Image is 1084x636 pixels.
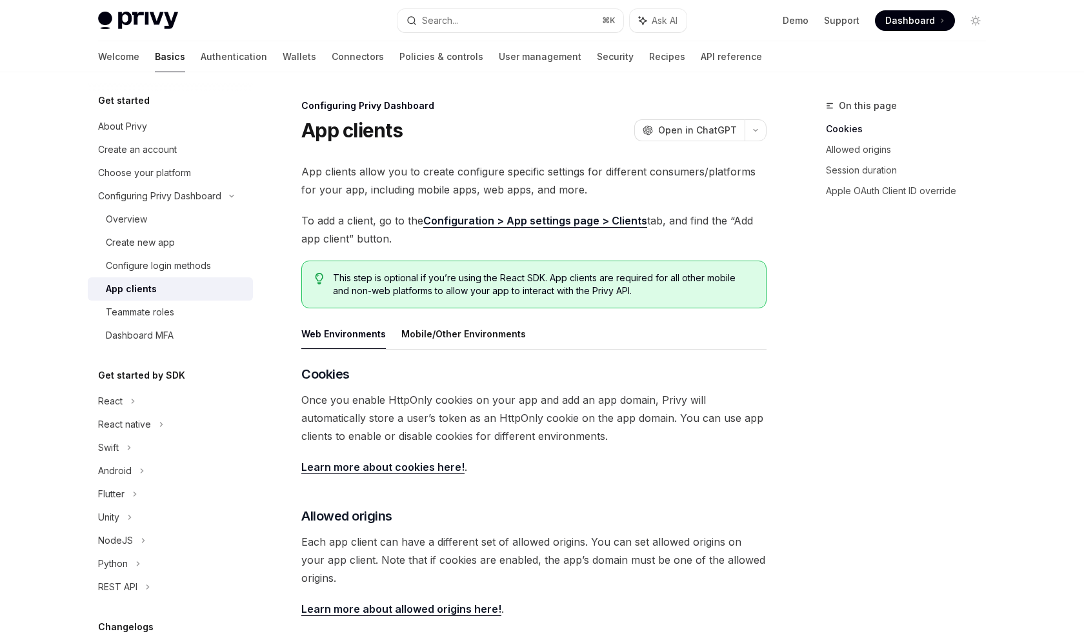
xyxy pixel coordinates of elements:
[658,124,737,137] span: Open in ChatGPT
[783,14,808,27] a: Demo
[88,324,253,347] a: Dashboard MFA
[301,391,767,445] span: Once you enable HttpOnly cookies on your app and add an app domain, Privy will automatically stor...
[401,319,526,349] button: Mobile/Other Environments
[499,41,581,72] a: User management
[98,579,137,595] div: REST API
[98,165,191,181] div: Choose your platform
[826,160,996,181] a: Session duration
[301,507,392,525] span: Allowed origins
[301,461,465,474] a: Learn more about cookies here!
[885,14,935,27] span: Dashboard
[88,208,253,231] a: Overview
[98,533,133,548] div: NodeJS
[98,619,154,635] h5: Changelogs
[301,319,386,349] button: Web Environments
[98,93,150,108] h5: Get started
[88,161,253,184] a: Choose your platform
[98,463,132,479] div: Android
[155,41,185,72] a: Basics
[634,119,745,141] button: Open in ChatGPT
[875,10,955,31] a: Dashboard
[106,212,147,227] div: Overview
[602,15,616,26] span: ⌘ K
[106,258,211,273] div: Configure login methods
[701,41,762,72] a: API reference
[332,41,384,72] a: Connectors
[98,440,119,455] div: Swift
[106,304,174,320] div: Teammate roles
[301,602,501,616] a: Learn more about allowed origins here!
[88,277,253,301] a: App clients
[98,393,123,409] div: React
[826,119,996,139] a: Cookies
[88,231,253,254] a: Create new app
[423,214,647,228] a: Configuration > App settings page > Clients
[98,368,185,383] h5: Get started by SDK
[422,13,458,28] div: Search...
[301,119,403,142] h1: App clients
[88,138,253,161] a: Create an account
[88,301,253,324] a: Teammate roles
[630,9,687,32] button: Ask AI
[826,181,996,201] a: Apple OAuth Client ID override
[106,235,175,250] div: Create new app
[98,119,147,134] div: About Privy
[397,9,623,32] button: Search...⌘K
[301,365,350,383] span: Cookies
[201,41,267,72] a: Authentication
[965,10,986,31] button: Toggle dark mode
[839,98,897,114] span: On this page
[301,163,767,199] span: App clients allow you to create configure specific settings for different consumers/platforms for...
[88,254,253,277] a: Configure login methods
[649,41,685,72] a: Recipes
[333,272,753,297] span: This step is optional if you’re using the React SDK. App clients are required for all other mobil...
[315,273,324,284] svg: Tip
[399,41,483,72] a: Policies & controls
[98,142,177,157] div: Create an account
[106,281,157,297] div: App clients
[106,328,174,343] div: Dashboard MFA
[98,556,128,571] div: Python
[597,41,634,72] a: Security
[98,417,151,432] div: React native
[824,14,859,27] a: Support
[301,458,767,476] span: .
[301,600,767,618] span: .
[88,115,253,138] a: About Privy
[283,41,316,72] a: Wallets
[652,14,677,27] span: Ask AI
[301,533,767,587] span: Each app client can have a different set of allowed origins. You can set allowed origins on your ...
[98,188,221,204] div: Configuring Privy Dashboard
[98,41,139,72] a: Welcome
[98,486,125,502] div: Flutter
[301,212,767,248] span: To add a client, go to the tab, and find the “Add app client” button.
[98,510,119,525] div: Unity
[826,139,996,160] a: Allowed origins
[301,99,767,112] div: Configuring Privy Dashboard
[98,12,178,30] img: light logo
